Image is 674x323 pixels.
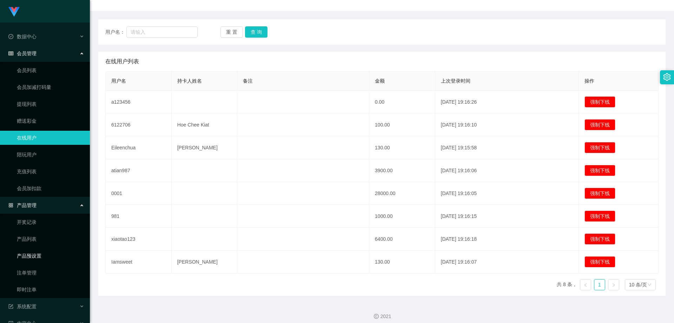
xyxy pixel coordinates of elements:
td: 1000.00 [369,205,435,228]
a: 开奖记录 [17,215,84,229]
button: 强制下线 [584,119,615,130]
td: [PERSON_NAME] [172,136,238,159]
a: 会员加扣款 [17,181,84,195]
button: 强制下线 [584,256,615,267]
td: 981 [106,205,172,228]
i: 图标: appstore-o [8,203,13,208]
button: 强制下线 [584,165,615,176]
td: Eileenchua [106,136,172,159]
a: 会员加减打码量 [17,80,84,94]
span: 产品管理 [8,202,37,208]
td: 100.00 [369,114,435,136]
span: 金额 [375,78,385,84]
td: 6122706 [106,114,172,136]
i: 图标: down [647,283,652,288]
span: 操作 [584,78,594,84]
td: 28000.00 [369,182,435,205]
a: 注单管理 [17,266,84,280]
a: 在线用户 [17,131,84,145]
td: [DATE] 19:16:10 [435,114,579,136]
td: 0.00 [369,91,435,114]
button: 强制下线 [584,142,615,153]
i: 图标: table [8,51,13,56]
button: 强制下线 [584,96,615,108]
td: a123456 [106,91,172,114]
a: 陪玩用户 [17,148,84,162]
td: [PERSON_NAME] [172,251,238,273]
i: 图标: form [8,304,13,309]
span: 在线用户列表 [105,57,139,66]
button: 强制下线 [584,233,615,245]
li: 下一页 [608,279,619,290]
td: [DATE] 19:15:58 [435,136,579,159]
a: 会员列表 [17,63,84,77]
i: 图标: check-circle-o [8,34,13,39]
span: 备注 [243,78,253,84]
div: 10 条/页 [629,279,647,290]
input: 请输入 [126,26,198,38]
li: 共 8 条， [557,279,577,290]
a: 1 [594,279,605,290]
td: 3900.00 [369,159,435,182]
div: 2021 [95,313,668,320]
button: 查 询 [245,26,267,38]
button: 强制下线 [584,188,615,199]
td: [DATE] 19:16:26 [435,91,579,114]
a: 提现列表 [17,97,84,111]
td: [DATE] 19:16:05 [435,182,579,205]
td: [DATE] 19:16:18 [435,228,579,251]
button: 重 置 [220,26,243,38]
a: 赠送彩金 [17,114,84,128]
td: [DATE] 19:16:06 [435,159,579,182]
a: 产品预设置 [17,249,84,263]
span: 上次登录时间 [441,78,470,84]
td: xiaotao123 [106,228,172,251]
a: 充值列表 [17,164,84,179]
td: 6400.00 [369,228,435,251]
td: [DATE] 19:16:15 [435,205,579,228]
a: 即时注单 [17,283,84,297]
td: Hoe Chee Kiat [172,114,238,136]
td: 0001 [106,182,172,205]
td: Iamsweet [106,251,172,273]
span: 持卡人姓名 [177,78,202,84]
span: 会员管理 [8,51,37,56]
a: 产品列表 [17,232,84,246]
td: atian987 [106,159,172,182]
button: 强制下线 [584,211,615,222]
td: 130.00 [369,251,435,273]
li: 上一页 [580,279,591,290]
i: 图标: copyright [374,314,379,319]
i: 图标: left [583,283,588,287]
li: 1 [594,279,605,290]
span: 系统配置 [8,304,37,309]
span: 数据中心 [8,34,37,39]
span: 用户名 [111,78,126,84]
i: 图标: setting [663,73,671,81]
td: 130.00 [369,136,435,159]
i: 图标: right [612,283,616,287]
img: logo.9652507e.png [8,7,20,17]
td: [DATE] 19:16:07 [435,251,579,273]
span: 用户名： [105,28,126,36]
